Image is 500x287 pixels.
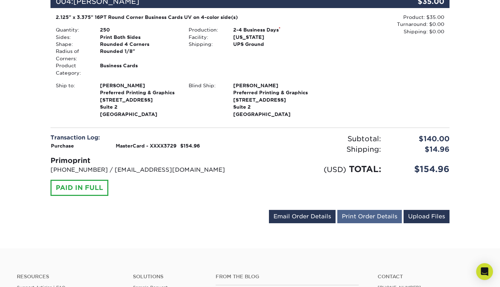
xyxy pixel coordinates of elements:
p: [PHONE_NUMBER] / [EMAIL_ADDRESS][DOMAIN_NAME] [50,166,245,174]
span: TOTAL: [349,164,381,174]
div: Blind Ship: [183,82,228,118]
span: [STREET_ADDRESS] [233,96,311,103]
strong: MasterCard - XXXX3729 [116,143,176,149]
div: Business Cards [95,62,183,76]
div: $14.96 [386,144,455,155]
h4: Resources [17,274,122,280]
div: Shipping: [183,41,228,48]
span: Preferred Printing & Graphics [233,89,311,96]
div: Facility: [183,34,228,41]
span: [PERSON_NAME] [233,82,311,89]
strong: Purchase [51,143,74,149]
strong: $154.96 [180,143,200,149]
div: 2-4 Business Days [228,26,317,33]
div: PAID IN FULL [50,180,108,196]
span: [STREET_ADDRESS] [100,96,178,103]
span: Suite 2 [233,103,311,110]
div: Product Category: [50,62,95,76]
div: Primoprint [50,155,245,166]
strong: [GEOGRAPHIC_DATA] [233,82,311,117]
a: Print Order Details [337,210,402,223]
div: UPS Ground [228,41,317,48]
div: Ship to: [50,82,95,118]
div: 2.125" x 3.375" 16PT Round Corner Business Cards UV on 4-color side(s) [56,14,311,21]
div: Shape: [50,41,95,48]
div: Open Intercom Messenger [476,263,493,280]
a: Email Order Details [269,210,336,223]
h4: From the Blog [216,274,359,280]
div: Sides: [50,34,95,41]
strong: [GEOGRAPHIC_DATA] [100,82,178,117]
span: Suite 2 [100,103,178,110]
div: Rounded 1/8" [95,48,183,62]
div: $140.00 [386,134,455,144]
div: Shipping: [250,144,386,155]
div: 250 [95,26,183,33]
h4: Solutions [133,274,205,280]
span: [PERSON_NAME] [100,82,178,89]
div: Product: $35.00 Turnaround: $0.00 Shipping: $0.00 [317,14,444,35]
a: Upload Files [404,210,450,223]
span: Preferred Printing & Graphics [100,89,178,96]
a: Contact [378,274,483,280]
div: Subtotal: [250,134,386,144]
div: Production: [183,26,228,33]
div: Radius of Corners: [50,48,95,62]
div: Transaction Log: [50,134,245,142]
div: Print Both Sides [95,34,183,41]
div: [US_STATE] [228,34,317,41]
small: (USD) [324,165,346,174]
div: Quantity: [50,26,95,33]
div: Rounded 4 Corners [95,41,183,48]
div: $154.96 [386,163,455,176]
